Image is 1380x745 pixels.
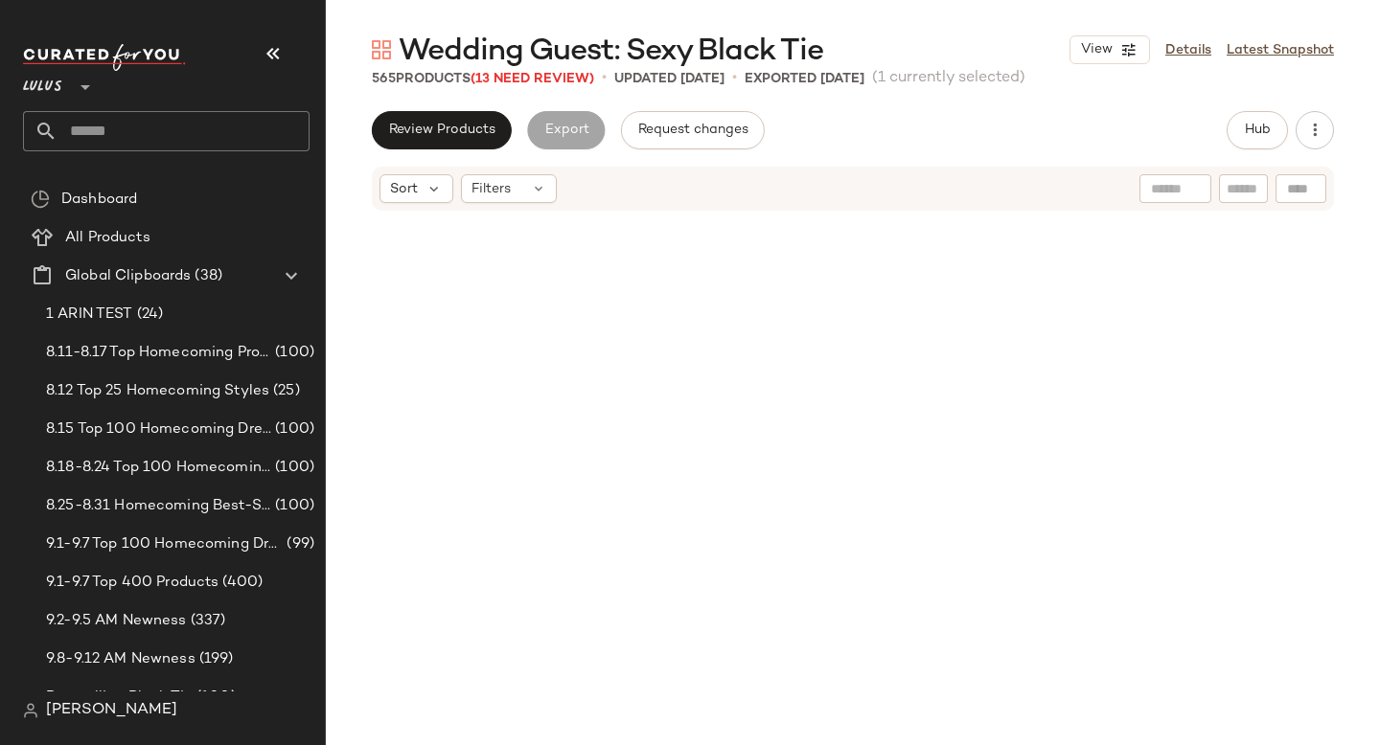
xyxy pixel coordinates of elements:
p: Exported [DATE] [745,69,864,89]
span: 8.11-8.17 Top Homecoming Product [46,342,271,364]
span: (199) [195,648,234,670]
span: (100) [271,495,314,517]
button: View [1069,35,1150,64]
button: Request changes [621,111,765,149]
span: [PERSON_NAME] [46,699,177,722]
span: 8.15 Top 100 Homecoming Dresses [46,418,271,440]
span: Lulus [23,65,62,100]
span: Sort [390,179,418,199]
span: (1 currently selected) [872,67,1025,90]
span: (100) [271,418,314,440]
span: Wedding Guest: Sexy Black Tie [399,33,823,71]
a: Latest Snapshot [1227,40,1334,60]
span: Hub [1244,123,1271,138]
span: (24) [133,304,164,326]
span: • [602,67,607,90]
span: • [732,67,737,90]
img: svg%3e [23,703,38,718]
span: (400) [218,572,263,594]
span: 1 ARIN TEST [46,304,133,326]
img: cfy_white_logo.C9jOOHJF.svg [23,44,186,71]
span: Review Products [388,123,495,138]
span: 9.1-9.7 Top 100 Homecoming Dresses [46,533,283,555]
span: 9.2-9.5 AM Newness [46,610,187,632]
a: Details [1165,40,1211,60]
span: Global Clipboards [65,265,191,287]
span: Bestselling Black Tie [46,687,193,709]
span: (38) [191,265,222,287]
span: (337) [187,610,226,632]
img: svg%3e [31,190,50,209]
span: Dashboard [61,189,137,211]
div: Products [372,69,594,89]
span: (13 Need Review) [471,72,594,86]
span: 8.12 Top 25 Homecoming Styles [46,380,269,402]
button: Review Products [372,111,512,149]
span: 9.8-9.12 AM Newness [46,648,195,670]
span: 565 [372,72,396,86]
img: svg%3e [372,40,391,59]
span: View [1080,42,1113,57]
span: 9.1-9.7 Top 400 Products [46,572,218,594]
span: (100) [271,457,314,479]
span: 8.18-8.24 Top 100 Homecoming Dresses [46,457,271,479]
p: updated [DATE] [614,69,724,89]
span: Filters [471,179,511,199]
span: (100) [271,342,314,364]
span: Request changes [637,123,748,138]
span: (100) [193,687,236,709]
span: All Products [65,227,150,249]
button: Hub [1227,111,1288,149]
span: (25) [269,380,300,402]
span: 8.25-8.31 Homecoming Best-Sellers [46,495,271,517]
span: (99) [283,533,314,555]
